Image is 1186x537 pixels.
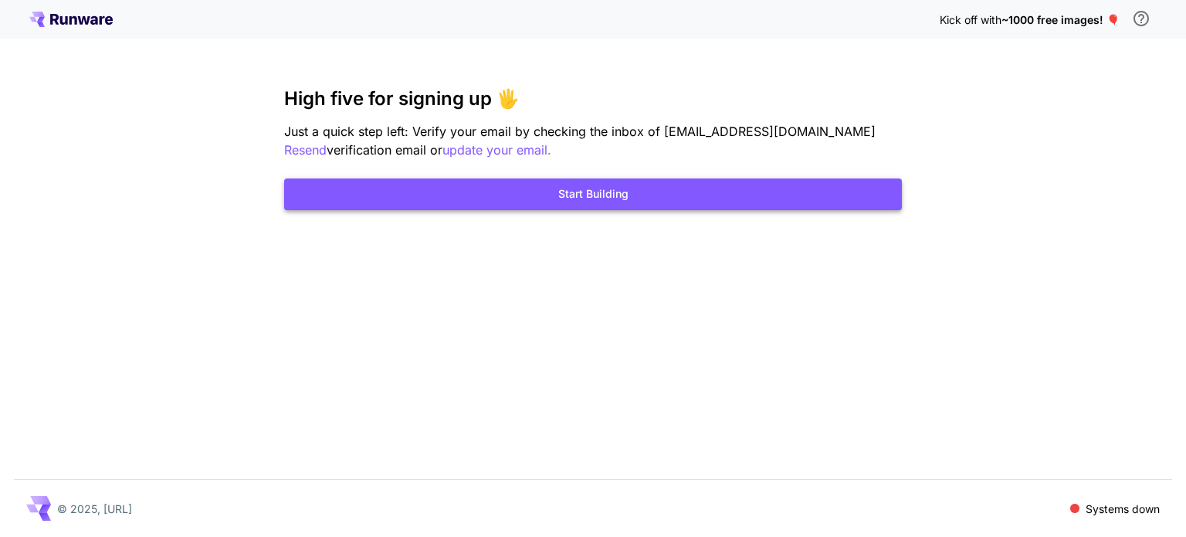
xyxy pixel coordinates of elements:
span: ~1000 free images! 🎈 [1001,13,1120,26]
button: Resend [284,141,327,160]
button: Start Building [284,178,902,210]
button: In order to qualify for free credit, you need to sign up with a business email address and click ... [1126,3,1157,34]
span: Just a quick step left: Verify your email by checking the inbox of [EMAIL_ADDRESS][DOMAIN_NAME] [284,124,876,139]
p: © 2025, [URL] [57,501,132,517]
button: update your email. [442,141,551,160]
span: verification email or [327,142,442,158]
h3: High five for signing up 🖐️ [284,88,902,110]
p: Systems down [1086,501,1160,517]
span: Kick off with [940,13,1001,26]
